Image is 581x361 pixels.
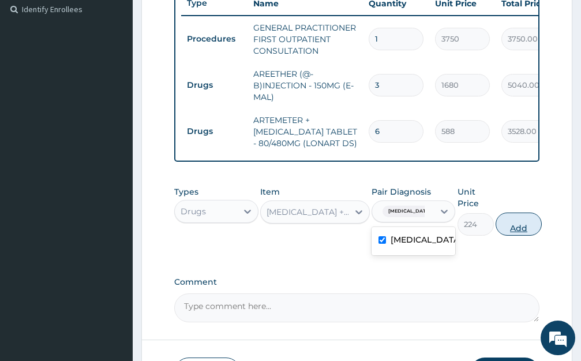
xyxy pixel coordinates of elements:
[260,186,280,198] label: Item
[267,206,350,218] div: [MEDICAL_DATA] + [MEDICAL_DATA] - 500MG/30MG(COCODAMOL)
[181,75,248,96] td: Drugs
[391,234,461,245] label: [MEDICAL_DATA]
[248,62,363,109] td: AREETHER (@-B)INJECTION - 150MG (E-MAL)
[248,16,363,62] td: GENERAL PRACTITIONER FIRST OUTPATIENT CONSULTATION
[67,107,159,224] span: We're online!
[181,28,248,50] td: Procedures
[248,109,363,155] td: ARTEMETER + [MEDICAL_DATA] TABLET - 80/480MG (LONART DS)
[21,58,47,87] img: d_794563401_company_1708531726252_794563401
[174,187,198,197] label: Types
[174,277,539,287] label: Comment
[181,121,248,142] td: Drugs
[496,213,542,236] button: Add
[383,206,437,217] span: [MEDICAL_DATA]
[458,186,494,209] label: Unit Price
[60,65,194,80] div: Chat with us now
[189,6,217,34] div: Minimize live chat window
[372,186,431,198] label: Pair Diagnosis
[181,206,206,217] div: Drugs
[6,239,220,280] textarea: Type your message and hit 'Enter'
